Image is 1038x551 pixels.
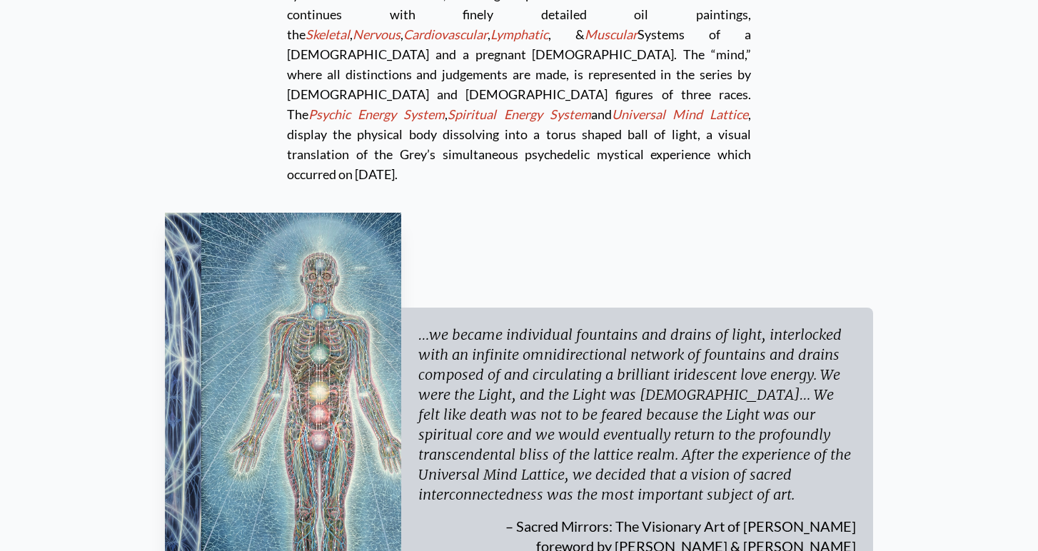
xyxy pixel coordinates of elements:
a: Spiritual Energy System [448,106,590,122]
a: Cardiovascular [403,26,488,42]
a: Nervous [353,26,400,42]
a: Universal Mind Lattice [612,106,748,122]
div: …we became individual fountains and drains of light, interlocked with an infinite omnidirectional... [418,325,856,505]
a: Skeletal [306,26,350,42]
a: Psychic Energy System [308,106,445,122]
a: Lymphatic [490,26,548,42]
a: Muscular [585,26,638,42]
